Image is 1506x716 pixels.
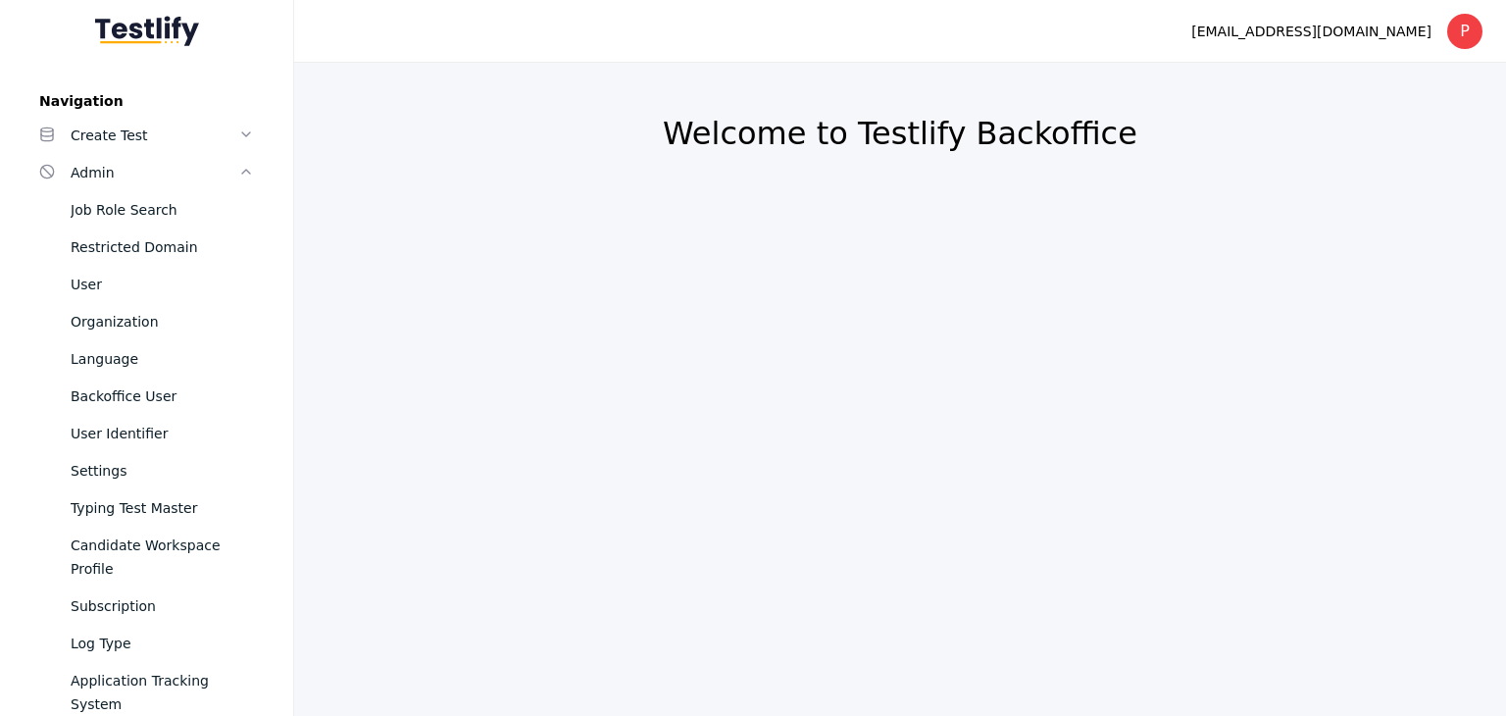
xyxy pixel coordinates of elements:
[71,310,254,333] div: Organization
[71,422,254,445] div: User Identifier
[24,378,270,415] a: Backoffice User
[71,384,254,408] div: Backoffice User
[24,229,270,266] a: Restricted Domain
[24,489,270,527] a: Typing Test Master
[71,347,254,371] div: Language
[71,632,254,655] div: Log Type
[24,191,270,229] a: Job Role Search
[95,16,199,46] img: Testlify - Backoffice
[71,235,254,259] div: Restricted Domain
[71,124,238,147] div: Create Test
[24,527,270,588] a: Candidate Workspace Profile
[71,534,254,581] div: Candidate Workspace Profile
[24,93,270,109] label: Navigation
[24,625,270,662] a: Log Type
[24,340,270,378] a: Language
[71,198,254,222] div: Job Role Search
[71,273,254,296] div: User
[1191,20,1431,43] div: [EMAIL_ADDRESS][DOMAIN_NAME]
[24,588,270,625] a: Subscription
[341,114,1459,153] h2: Welcome to Testlify Backoffice
[71,161,238,184] div: Admin
[24,415,270,452] a: User Identifier
[71,669,254,716] div: Application Tracking System
[71,459,254,483] div: Settings
[24,452,270,489] a: Settings
[24,266,270,303] a: User
[1447,14,1482,49] div: P
[71,496,254,520] div: Typing Test Master
[71,594,254,618] div: Subscription
[24,303,270,340] a: Organization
